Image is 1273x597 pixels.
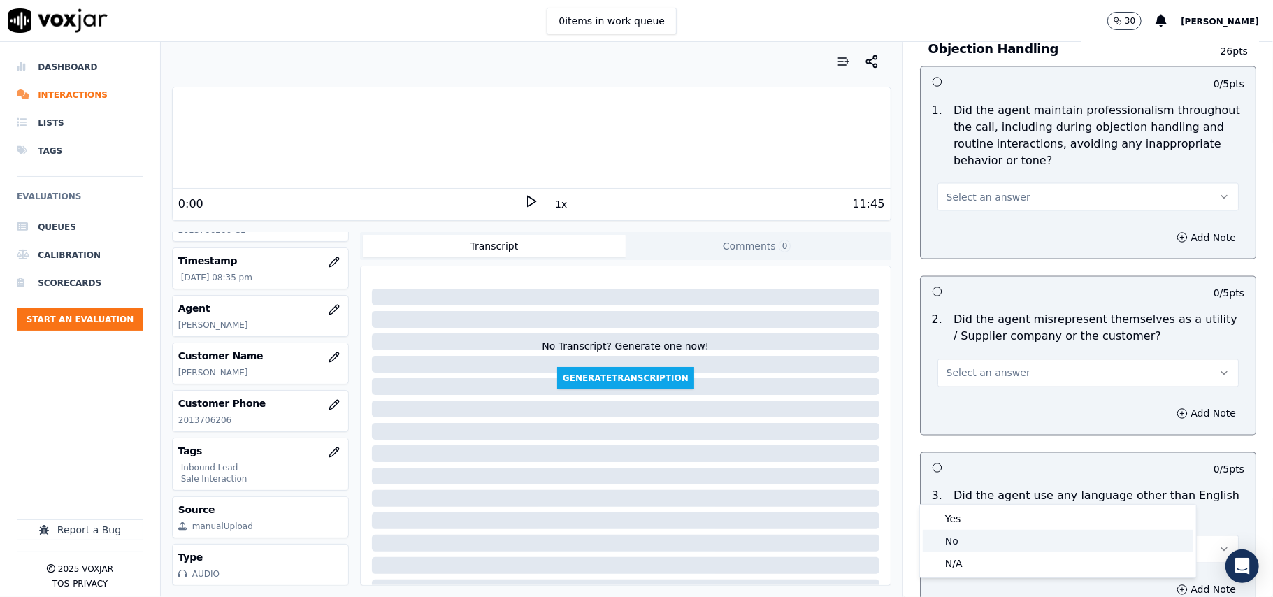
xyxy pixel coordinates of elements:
[178,444,343,458] h3: Tags
[947,366,1030,380] span: Select an answer
[1214,287,1244,301] p: 0 / 5 pts
[73,578,108,589] button: Privacy
[542,339,709,367] div: No Transcript? Generate one now!
[954,312,1244,345] p: Did the agent misrepresent themselves as a utility / Supplier company or the customer?
[1168,228,1244,247] button: Add Note
[1214,463,1244,477] p: 0 / 5 pts
[178,367,343,378] p: [PERSON_NAME]
[17,213,143,241] a: Queues
[181,473,343,484] p: Sale Interaction
[8,8,108,33] img: voxjar logo
[852,196,884,213] div: 11:45
[17,269,143,297] a: Scorecards
[923,530,1193,552] div: No
[178,503,343,517] h3: Source
[178,415,343,426] p: 2013706206
[926,312,948,345] p: 2 .
[181,272,343,283] p: [DATE] 08:35 pm
[52,578,69,589] button: TOS
[926,102,948,169] p: 1 .
[1214,77,1244,91] p: 0 / 5 pts
[181,462,343,473] p: Inbound Lead
[58,563,113,575] p: 2025 Voxjar
[192,521,253,532] div: manualUpload
[1225,549,1259,583] div: Open Intercom Messenger
[1181,17,1259,27] span: [PERSON_NAME]
[17,137,143,165] a: Tags
[17,53,143,81] a: Dashboard
[178,396,343,410] h3: Customer Phone
[178,319,343,331] p: [PERSON_NAME]
[954,102,1244,169] p: Did the agent maintain professionalism throughout the call, including during objection handling a...
[363,235,626,257] button: Transcript
[1195,44,1248,58] p: 26 pts
[954,488,1244,522] p: Did the agent use any language other than English (Vernacular Language) on the call?
[552,194,570,214] button: 1x
[779,240,791,252] span: 0
[17,308,143,331] button: Start an Evaluation
[626,235,889,257] button: Comments
[1125,15,1135,27] p: 30
[17,188,143,213] h6: Evaluations
[178,196,203,213] div: 0:00
[178,254,343,268] h3: Timestamp
[1168,404,1244,424] button: Add Note
[178,301,343,315] h3: Agent
[192,568,220,580] div: AUDIO
[17,519,143,540] button: Report a Bug
[1107,12,1156,30] button: 30
[947,190,1030,204] span: Select an answer
[923,552,1193,575] div: N/A
[926,488,948,522] p: 3 .
[1107,12,1142,30] button: 30
[17,81,143,109] a: Interactions
[923,508,1193,530] div: Yes
[17,109,143,137] a: Lists
[178,550,343,564] h3: Type
[17,241,143,269] a: Calibration
[557,367,694,389] button: GenerateTranscription
[547,8,677,34] button: 0items in work queue
[928,40,1195,58] h3: Objection Handling
[1181,13,1273,29] button: [PERSON_NAME]
[178,349,343,363] h3: Customer Name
